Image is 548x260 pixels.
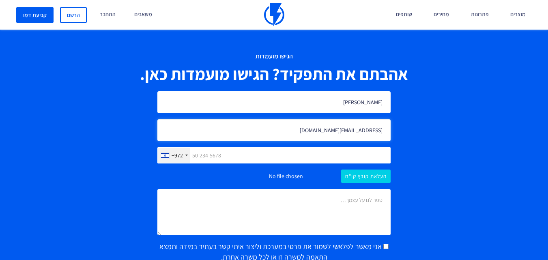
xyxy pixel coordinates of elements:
a: קביעת דמו [16,7,54,23]
h2: אהבתם את התפקיד? הגישו מועמדות כאן. [28,65,520,84]
span: הגישו מועמדות [28,52,520,61]
div: +972 [172,151,183,159]
input: כתובת מייל [157,119,391,141]
a: הרשם [60,7,87,23]
input: 50-234-5678 [157,147,391,163]
input: שם מלא [157,91,391,113]
input: אני מאשר לפלאשי לשמור את פרטי במערכת וליצור איתי קשר בעתיד במידה ותמצא התאמה למשרה זו או לכל משרה... [383,244,389,249]
div: Israel (‫ישראל‬‎): +972 [158,148,190,163]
